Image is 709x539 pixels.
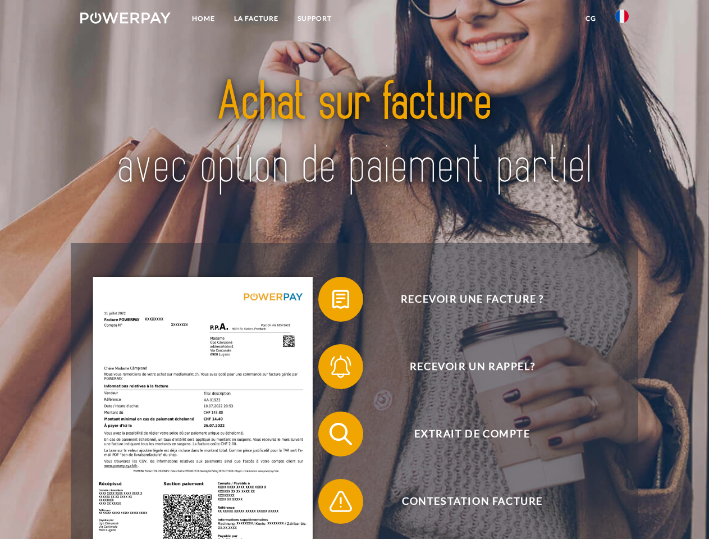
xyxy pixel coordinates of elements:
[335,412,610,456] span: Extrait de compte
[335,277,610,322] span: Recevoir une facture ?
[318,344,610,389] button: Recevoir un rappel?
[318,412,610,456] button: Extrait de compte
[225,8,288,29] a: LA FACTURE
[335,479,610,524] span: Contestation Facture
[335,344,610,389] span: Recevoir un rappel?
[327,285,355,313] img: qb_bill.svg
[327,420,355,448] img: qb_search.svg
[327,487,355,515] img: qb_warning.svg
[576,8,606,29] a: CG
[288,8,341,29] a: Support
[327,353,355,381] img: qb_bell.svg
[107,54,602,215] img: title-powerpay_fr.svg
[182,8,225,29] a: Home
[615,10,629,23] img: fr
[80,12,171,24] img: logo-powerpay-white.svg
[318,277,610,322] button: Recevoir une facture ?
[318,479,610,524] button: Contestation Facture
